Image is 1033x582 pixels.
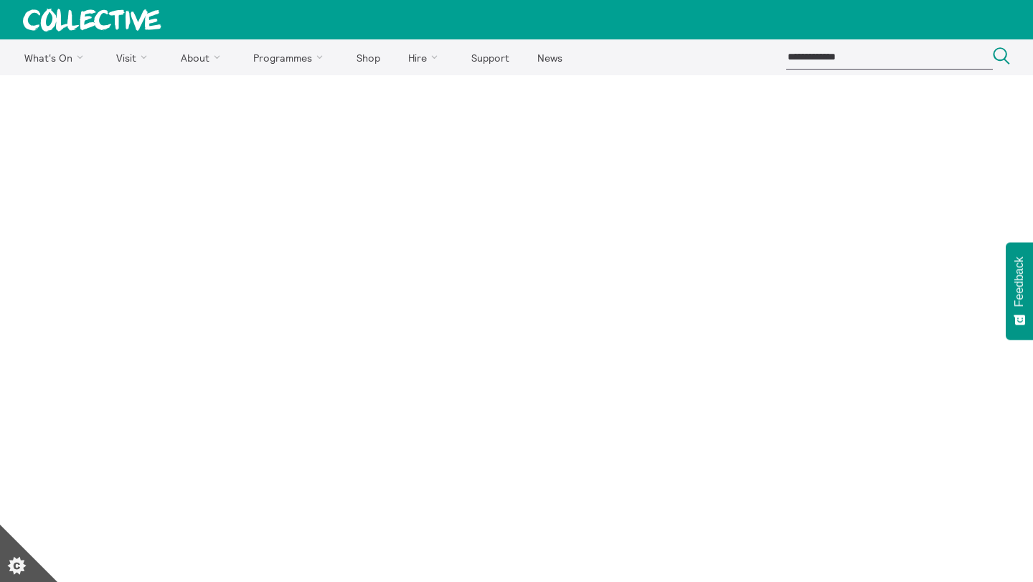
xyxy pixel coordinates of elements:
[241,39,341,75] a: Programmes
[11,39,101,75] a: What's On
[344,39,392,75] a: Shop
[168,39,238,75] a: About
[396,39,456,75] a: Hire
[1006,242,1033,340] button: Feedback - Show survey
[524,39,575,75] a: News
[104,39,166,75] a: Visit
[1013,257,1026,307] span: Feedback
[458,39,522,75] a: Support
